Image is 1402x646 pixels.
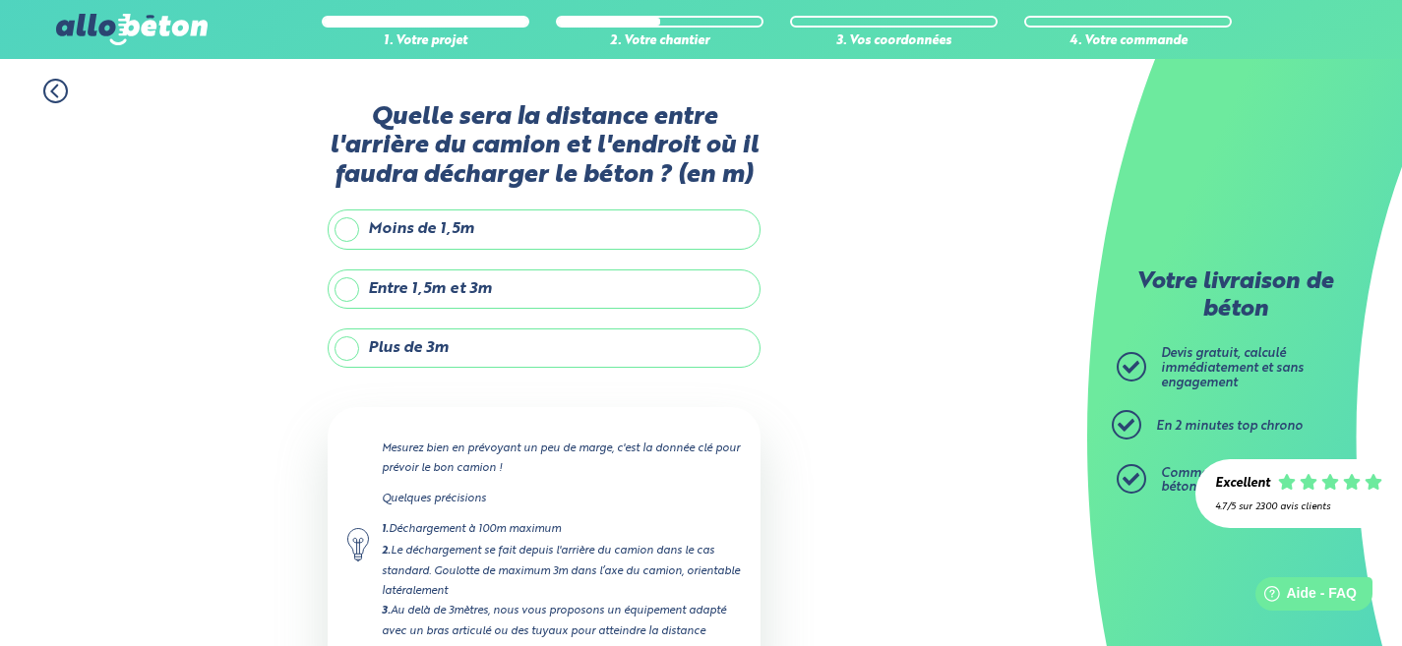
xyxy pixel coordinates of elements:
[382,606,391,617] strong: 3.
[382,439,741,478] p: Mesurez bien en prévoyant un peu de marge, c'est la donnée clé pour prévoir le bon camion !
[328,328,761,368] label: Plus de 3m
[790,34,998,49] div: 3. Vos coordonnées
[56,14,208,45] img: allobéton
[382,546,391,557] strong: 2.
[382,541,741,601] div: Le déchargement se fait depuis l'arrière du camion dans le cas standard. Goulotte de maximum 3m d...
[382,519,741,540] div: Déchargement à 100m maximum
[382,524,389,535] strong: 1.
[328,103,761,190] label: Quelle sera la distance entre l'arrière du camion et l'endroit où il faudra décharger le béton ? ...
[556,34,763,49] div: 2. Votre chantier
[1227,569,1380,624] iframe: Help widget launcher
[322,34,529,49] div: 1. Votre projet
[328,269,761,309] label: Entre 1,5m et 3m
[1024,34,1232,49] div: 4. Votre commande
[328,209,761,249] label: Moins de 1,5m
[382,489,741,508] p: Quelques précisions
